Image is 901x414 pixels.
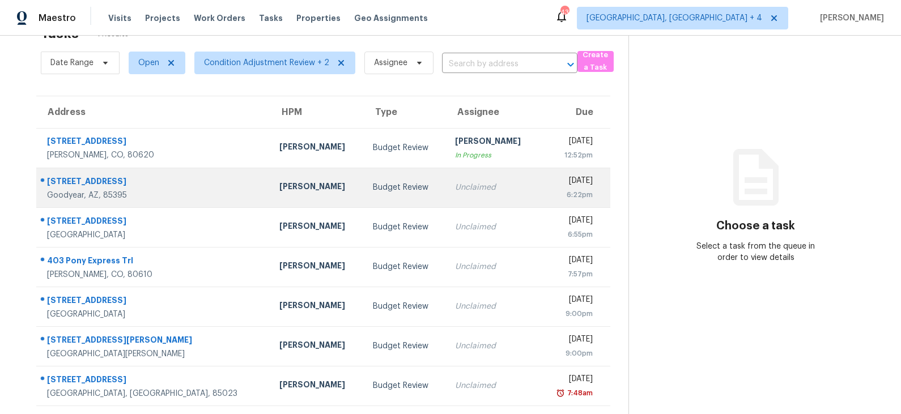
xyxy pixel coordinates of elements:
[41,28,79,39] h2: Tasks
[563,57,579,72] button: Open
[47,255,261,269] div: 403 Pony Express Trl
[455,150,530,161] div: In Progress
[373,340,437,352] div: Budget Review
[47,190,261,201] div: Goodyear, AZ, 85395
[108,12,131,24] span: Visits
[549,348,593,359] div: 9:00pm
[279,181,355,195] div: [PERSON_NAME]
[586,12,762,24] span: [GEOGRAPHIC_DATA], [GEOGRAPHIC_DATA] + 4
[716,220,795,232] h3: Choose a task
[549,215,593,229] div: [DATE]
[47,269,261,280] div: [PERSON_NAME], CO, 80610
[47,135,261,150] div: [STREET_ADDRESS]
[577,51,614,72] button: Create a Task
[549,150,593,161] div: 12:52pm
[47,229,261,241] div: [GEOGRAPHIC_DATA]
[138,57,159,69] span: Open
[560,7,568,18] div: 43
[455,221,530,233] div: Unclaimed
[455,301,530,312] div: Unclaimed
[47,309,261,320] div: [GEOGRAPHIC_DATA]
[279,300,355,314] div: [PERSON_NAME]
[455,380,530,391] div: Unclaimed
[455,182,530,193] div: Unclaimed
[47,334,261,348] div: [STREET_ADDRESS][PERSON_NAME]
[47,176,261,190] div: [STREET_ADDRESS]
[259,14,283,22] span: Tasks
[692,241,819,263] div: Select a task from the queue in order to view details
[373,221,437,233] div: Budget Review
[446,96,539,128] th: Assignee
[194,12,245,24] span: Work Orders
[549,189,593,200] div: 6:22pm
[549,294,593,308] div: [DATE]
[354,12,428,24] span: Geo Assignments
[204,57,329,69] span: Condition Adjustment Review + 2
[565,387,593,399] div: 7:48am
[50,57,93,69] span: Date Range
[373,261,437,272] div: Budget Review
[539,96,610,128] th: Due
[549,175,593,189] div: [DATE]
[279,220,355,234] div: [PERSON_NAME]
[364,96,446,128] th: Type
[455,261,530,272] div: Unclaimed
[455,340,530,352] div: Unclaimed
[279,379,355,393] div: [PERSON_NAME]
[583,49,608,75] span: Create a Task
[442,56,546,73] input: Search by address
[36,96,270,128] th: Address
[455,135,530,150] div: [PERSON_NAME]
[549,229,593,240] div: 6:55pm
[279,339,355,353] div: [PERSON_NAME]
[549,135,593,150] div: [DATE]
[373,142,437,153] div: Budget Review
[47,150,261,161] div: [PERSON_NAME], CO, 80620
[549,334,593,348] div: [DATE]
[47,295,261,309] div: [STREET_ADDRESS]
[373,301,437,312] div: Budget Review
[47,348,261,360] div: [GEOGRAPHIC_DATA][PERSON_NAME]
[549,268,593,280] div: 7:57pm
[549,308,593,319] div: 9:00pm
[374,57,407,69] span: Assignee
[39,12,76,24] span: Maestro
[549,254,593,268] div: [DATE]
[373,380,437,391] div: Budget Review
[47,215,261,229] div: [STREET_ADDRESS]
[815,12,884,24] span: [PERSON_NAME]
[47,374,261,388] div: [STREET_ADDRESS]
[47,388,261,399] div: [GEOGRAPHIC_DATA], [GEOGRAPHIC_DATA], 85023
[296,12,341,24] span: Properties
[145,12,180,24] span: Projects
[279,260,355,274] div: [PERSON_NAME]
[270,96,364,128] th: HPM
[373,182,437,193] div: Budget Review
[279,141,355,155] div: [PERSON_NAME]
[556,387,565,399] img: Overdue Alarm Icon
[549,373,593,387] div: [DATE]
